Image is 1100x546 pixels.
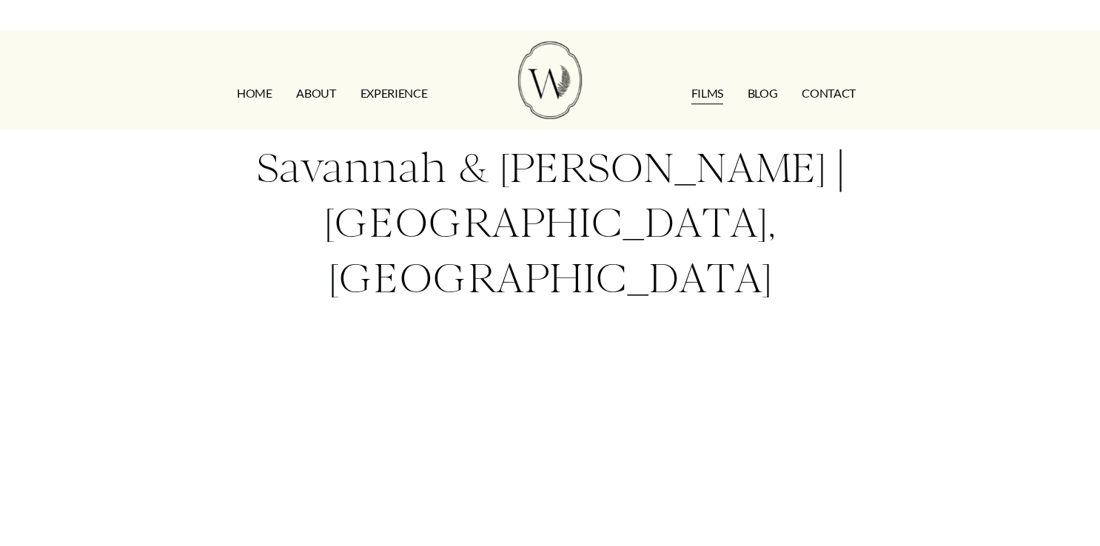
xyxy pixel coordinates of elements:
[360,82,428,106] a: EXPERIENCE
[802,82,856,106] a: CONTACT
[296,82,335,106] a: ABOUT
[691,82,723,106] a: FILMS
[237,82,272,106] a: HOME
[127,141,972,306] h2: Savannah & [PERSON_NAME] | [GEOGRAPHIC_DATA], [GEOGRAPHIC_DATA]
[518,41,582,119] img: Wild Fern Weddings
[748,82,778,106] a: Blog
